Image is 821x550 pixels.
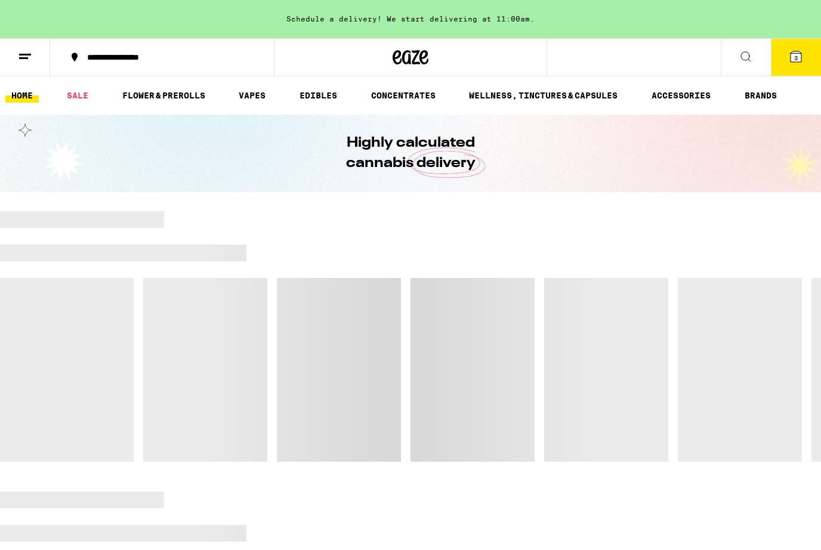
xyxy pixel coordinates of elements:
a: HOME [5,88,39,103]
a: WELLNESS, TINCTURES & CAPSULES [463,88,624,103]
h1: Highly calculated cannabis delivery [312,133,509,174]
a: VAPES [233,88,271,103]
a: BRANDS [739,88,783,103]
a: CONCENTRATES [365,88,442,103]
a: ACCESSORIES [646,88,717,103]
a: EDIBLES [294,88,343,103]
button: 3 [771,39,821,76]
a: SALE [61,88,94,103]
span: 3 [794,54,798,61]
a: FLOWER & PREROLLS [116,88,211,103]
